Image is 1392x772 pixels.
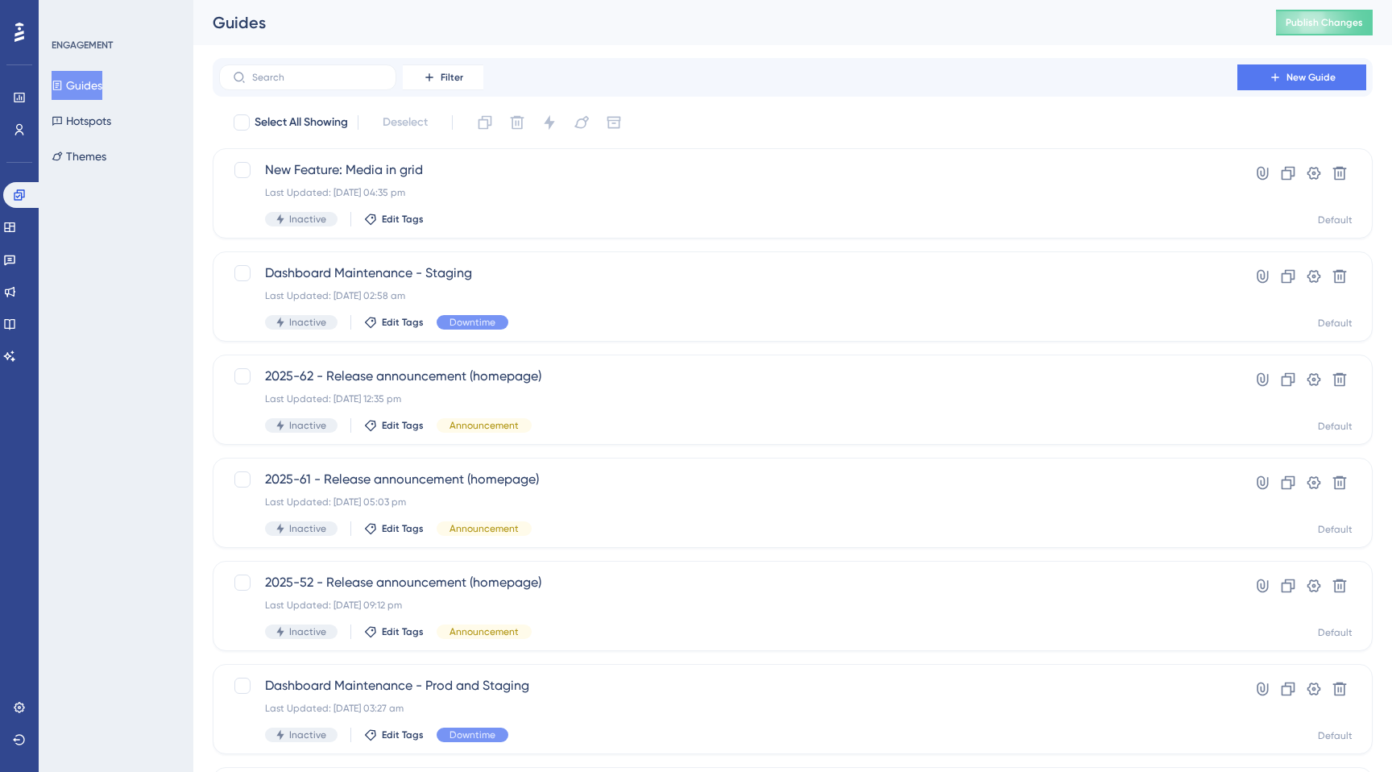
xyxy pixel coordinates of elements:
[265,289,1191,302] div: Last Updated: [DATE] 02:58 am
[255,113,348,132] span: Select All Showing
[52,142,106,171] button: Themes
[449,419,519,432] span: Announcement
[52,39,113,52] div: ENGAGEMENT
[1318,214,1353,226] div: Default
[1286,16,1363,29] span: Publish Changes
[403,64,483,90] button: Filter
[289,419,326,432] span: Inactive
[364,213,424,226] button: Edit Tags
[1318,626,1353,639] div: Default
[382,316,424,329] span: Edit Tags
[265,496,1191,508] div: Last Updated: [DATE] 05:03 pm
[382,522,424,535] span: Edit Tags
[1318,523,1353,536] div: Default
[1318,729,1353,742] div: Default
[289,213,326,226] span: Inactive
[213,11,1236,34] div: Guides
[265,470,1191,489] span: 2025-61 - Release announcement (homepage)
[52,106,111,135] button: Hotspots
[265,676,1191,695] span: Dashboard Maintenance - Prod and Staging
[265,160,1191,180] span: New Feature: Media in grid
[382,213,424,226] span: Edit Tags
[1318,420,1353,433] div: Default
[252,72,383,83] input: Search
[382,419,424,432] span: Edit Tags
[1276,10,1373,35] button: Publish Changes
[289,625,326,638] span: Inactive
[265,186,1191,199] div: Last Updated: [DATE] 04:35 pm
[449,625,519,638] span: Announcement
[383,113,428,132] span: Deselect
[364,316,424,329] button: Edit Tags
[364,419,424,432] button: Edit Tags
[449,522,519,535] span: Announcement
[265,599,1191,612] div: Last Updated: [DATE] 09:12 pm
[368,108,442,137] button: Deselect
[265,264,1191,283] span: Dashboard Maintenance - Staging
[364,728,424,741] button: Edit Tags
[382,625,424,638] span: Edit Tags
[289,522,326,535] span: Inactive
[265,573,1191,592] span: 2025-52 - Release announcement (homepage)
[449,316,495,329] span: Downtime
[1286,71,1336,84] span: New Guide
[265,367,1191,386] span: 2025-62 - Release announcement (homepage)
[441,71,463,84] span: Filter
[289,728,326,741] span: Inactive
[265,392,1191,405] div: Last Updated: [DATE] 12:35 pm
[289,316,326,329] span: Inactive
[1318,317,1353,330] div: Default
[1237,64,1366,90] button: New Guide
[364,625,424,638] button: Edit Tags
[382,728,424,741] span: Edit Tags
[52,71,102,100] button: Guides
[364,522,424,535] button: Edit Tags
[449,728,495,741] span: Downtime
[265,702,1191,715] div: Last Updated: [DATE] 03:27 am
